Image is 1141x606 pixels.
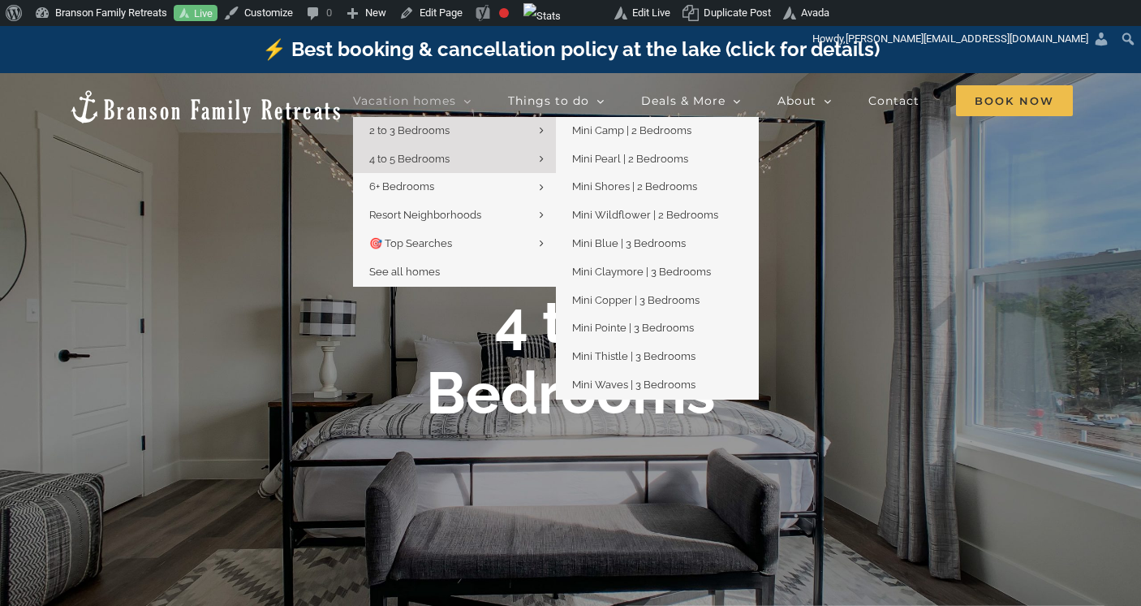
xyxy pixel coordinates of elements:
[369,209,481,221] span: Resort Neighborhoods
[353,117,556,145] a: 2 to 3 Bedrooms
[777,95,816,106] span: About
[572,379,695,391] span: Mini Waves | 3 Bedrooms
[353,173,556,201] a: 6+ Bedrooms
[641,84,741,117] a: Deals & More
[556,371,759,400] a: Mini Waves | 3 Bedrooms
[556,314,759,343] a: Mini Pointe | 3 Bedrooms
[572,209,718,221] span: Mini Wildflower | 2 Bedrooms
[641,95,726,106] span: Deals & More
[777,84,832,117] a: About
[369,180,434,193] span: 6+ Bedrooms
[353,95,456,106] span: Vacation homes
[572,180,697,193] span: Mini Shores | 2 Bedrooms
[262,37,880,61] a: ⚡️ Best booking & cancellation policy at the lake (click for details)
[556,201,759,230] a: Mini Wildflower | 2 Bedrooms
[556,287,759,315] a: Mini Copper | 3 Bedrooms
[68,89,343,125] img: Branson Family Retreats Logo
[572,350,695,362] span: Mini Thistle | 3 Bedrooms
[523,3,561,29] img: Views over 48 hours. Click for more Jetpack Stats.
[508,84,605,117] a: Things to do
[353,258,556,287] a: See all homes
[499,8,509,18] div: Needs improvement
[572,266,711,278] span: Mini Claymore | 3 Bedrooms
[369,266,440,278] span: See all homes
[508,95,589,106] span: Things to do
[556,230,759,258] a: Mini Blue | 3 Bedrooms
[807,26,1116,52] a: Howdy,
[846,32,1088,45] span: [PERSON_NAME][EMAIL_ADDRESS][DOMAIN_NAME]
[556,258,759,287] a: Mini Claymore | 3 Bedrooms
[868,84,919,117] a: Contact
[369,124,450,136] span: 2 to 3 Bedrooms
[369,237,452,249] span: 🎯 Top Searches
[426,288,716,426] b: 4 to 5 Bedrooms
[556,117,759,145] a: Mini Camp | 2 Bedrooms
[369,153,450,165] span: 4 to 5 Bedrooms
[868,95,919,106] span: Contact
[174,5,217,22] a: Live
[556,173,759,201] a: Mini Shores | 2 Bedrooms
[353,84,1073,117] nav: Main Menu
[956,84,1073,117] a: Book Now
[956,85,1073,116] span: Book Now
[353,84,471,117] a: Vacation homes
[353,145,556,174] a: 4 to 5 Bedrooms
[353,230,556,258] a: 🎯 Top Searches
[572,294,700,306] span: Mini Copper | 3 Bedrooms
[556,145,759,174] a: Mini Pearl | 2 Bedrooms
[556,343,759,371] a: Mini Thistle | 3 Bedrooms
[572,322,694,334] span: Mini Pointe | 3 Bedrooms
[572,237,686,249] span: Mini Blue | 3 Bedrooms
[353,201,556,230] a: Resort Neighborhoods
[572,153,688,165] span: Mini Pearl | 2 Bedrooms
[572,124,691,136] span: Mini Camp | 2 Bedrooms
